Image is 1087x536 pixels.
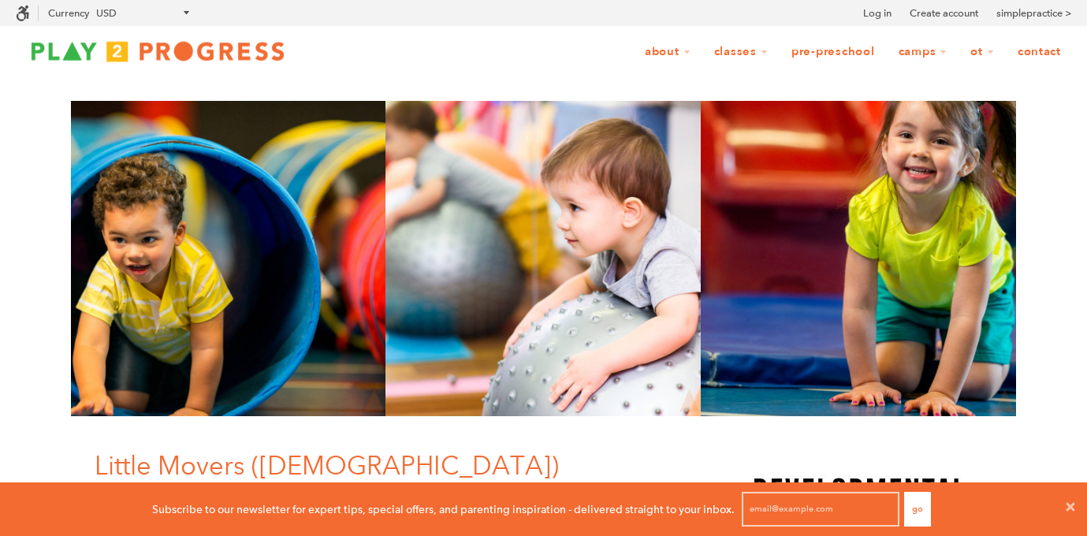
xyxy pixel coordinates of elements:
[704,37,778,67] a: Classes
[95,448,690,484] h1: Little Movers ([DEMOGRAPHIC_DATA])
[910,6,978,21] a: Create account
[1007,37,1071,67] a: Contact
[48,7,89,19] label: Currency
[742,492,899,527] input: email@example.com
[996,6,1071,21] a: simplepractice >
[904,492,931,527] button: Go
[635,37,701,67] a: About
[16,35,300,67] img: Play2Progress logo
[781,37,885,67] a: Pre-Preschool
[152,501,735,518] p: Subscribe to our newsletter for expert tips, special offers, and parenting inspiration - delivere...
[863,6,892,21] a: Log in
[960,37,1004,67] a: OT
[888,37,958,67] a: Camps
